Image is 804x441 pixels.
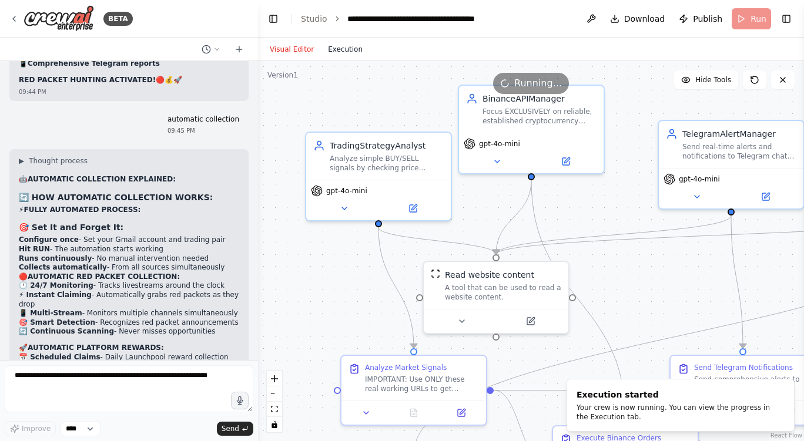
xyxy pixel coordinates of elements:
button: Open in side panel [497,314,564,328]
span: ▶ [19,156,24,166]
a: Studio [301,14,327,23]
span: Running... [514,76,562,90]
div: Version 1 [267,70,298,80]
button: zoom in [267,371,282,386]
img: Logo [24,5,94,32]
button: Improve [5,421,56,436]
div: 09:44 PM [19,87,239,96]
h2: 🔴 [19,272,239,282]
g: Edge from a4133c4b-df17-4e3a-861e-fed85ecd4e0b to 5bb55c2a-984d-4686-b279-99323e5162d6 [725,216,749,348]
strong: 📱 Multi-Stream [19,309,82,317]
button: Open in side panel [732,190,799,204]
div: BinanceAPIManager [483,93,597,105]
li: - Daily Launchpool reward collection [19,353,239,362]
li: - The automation starts working [19,245,239,254]
strong: 🔄 HOW AUTOMATIC COLLECTION WORKS: [19,193,213,202]
span: Send [222,424,239,433]
button: Send [217,422,253,436]
button: toggle interactivity [267,417,282,432]
strong: 🎯 Smart Detection [19,318,95,326]
button: ▶Thought process [19,156,88,166]
button: Hide left sidebar [265,11,282,27]
button: Hide Tools [674,70,738,89]
li: - Monitors multiple channels simultaneously [19,309,239,318]
span: gpt-4o-mini [679,174,720,184]
button: Open in side panel [532,154,599,169]
div: Focus EXCLUSIVELY on reliable, established cryptocurrency platforms using Gmail account {gmail_ac... [483,107,597,126]
g: Edge from 122ac9df-7cba-4211-99e2-2875fd55aac7 to 51c34b9a-851b-470a-9976-48061b85b91c [525,180,631,419]
button: Click to speak your automation idea [231,392,249,409]
div: Execution started [577,389,780,400]
div: Send Telegram Notifications [694,363,793,372]
div: BETA [103,12,133,26]
h2: 🚀 [19,344,239,353]
div: TradingStrategyAnalyst [330,140,444,152]
button: Execution [321,42,370,56]
button: Download [605,8,670,29]
div: 09:45 PM [168,126,239,135]
span: Hide Tools [695,75,731,85]
img: ScrapeWebsiteTool [431,269,440,278]
strong: Runs continuously [19,254,92,262]
strong: Configure once [19,235,79,244]
nav: breadcrumb [301,13,480,25]
strong: ⚡ Instant Claiming [19,291,92,299]
p: automatic collection [168,115,239,124]
li: - Never misses opportunities [19,327,239,336]
div: Send real-time alerts and notifications to Telegram chat using TELEGRAM_BOT_TOKEN and TELEGRAM_CH... [682,142,796,161]
span: Download [624,13,665,25]
span: gpt-4o-mini [479,139,520,149]
li: - From all sources simultaneously [19,263,239,272]
strong: Collects automatically [19,263,107,271]
span: Improve [22,424,51,433]
li: - No manual intervention needed [19,254,239,264]
button: Visual Editor [263,42,321,56]
span: Publish [693,13,722,25]
g: Edge from 0623d528-e593-4ee2-825d-348e9a4a8046 to e9d906e8-7863-423e-acab-de0ca1704892 [373,227,420,348]
strong: 📅 Scheduled Claims [19,353,101,361]
div: TradingStrategyAnalystAnalyze simple BUY/SELL signals by checking price changes and volume spikes... [305,132,452,221]
div: A tool that can be used to read a website content. [445,283,561,302]
strong: FULLY AUTOMATED PROCESS: [24,206,140,214]
button: Show right sidebar [778,11,795,27]
button: Open in side panel [441,406,481,420]
button: Switch to previous chat [197,42,225,56]
h2: ⚡ [19,206,239,215]
li: - Tracks livestreams around the clock [19,281,239,291]
div: Read website content [445,269,534,281]
button: zoom out [267,386,282,402]
button: Start a new chat [230,42,249,56]
span: Thought process [29,156,88,166]
button: Publish [674,8,727,29]
div: TelegramAlertManager [682,128,796,140]
div: Your crew is now running. You can view the progress in the Execution tab. [577,403,780,422]
strong: 🎯 Set It and Forget It: [19,223,123,232]
div: BinanceAPIManagerFocus EXCLUSIVELY on reliable, established cryptocurrency platforms using Gmail ... [458,85,605,174]
strong: Comprehensive Telegram reports [28,59,160,68]
li: - Recognizes red packet announcements [19,318,239,328]
strong: AUTOMATIC RED PACKET COLLECTION: [28,272,180,281]
li: 📱 [19,59,239,69]
div: ScrapeWebsiteToolRead website contentA tool that can be used to read a website content. [423,261,569,334]
g: Edge from e9d906e8-7863-423e-acab-de0ca1704892 to 5bb55c2a-984d-4686-b279-99323e5162d6 [494,385,663,396]
h2: 🤖 [19,175,239,184]
strong: 🕐 24/7 Monitoring [19,281,93,289]
strong: AUTOMATIC PLATFORM REWARDS: [28,344,164,352]
li: - Set your Gmail account and trading pair [19,235,239,245]
g: Edge from 122ac9df-7cba-4211-99e2-2875fd55aac7 to 4d1c3c64-73ed-47d3-8de8-1547e81cafc7 [490,180,537,254]
strong: AUTOMATIC COLLECTION EXPLAINED: [28,175,176,183]
li: - Automatically grabs red packets as they drop [19,291,239,309]
div: Analyze Market Signals [365,363,447,372]
p: 🔴💰🚀 [19,76,239,85]
strong: RED PACKET HUNTING ACTIVATED! [19,76,156,84]
button: Open in side panel [380,201,446,216]
g: Edge from 0623d528-e593-4ee2-825d-348e9a4a8046 to 4d1c3c64-73ed-47d3-8de8-1547e81cafc7 [373,227,502,254]
button: No output available [389,406,439,420]
strong: Hit RUN [19,245,50,253]
div: Analyze simple BUY/SELL signals by checking price changes and volume spikes for {trading_pair}. O... [330,154,444,173]
div: React Flow controls [267,371,282,432]
div: IMPORTANT: Use ONLY these real working URLs to get {trading_pair} market data: 1. Binance API: [U... [365,375,479,393]
strong: 🔄 Continuous Scanning [19,327,114,335]
span: gpt-4o-mini [326,186,367,196]
div: Analyze Market SignalsIMPORTANT: Use ONLY these real working URLs to get {trading_pair} market da... [340,355,487,426]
